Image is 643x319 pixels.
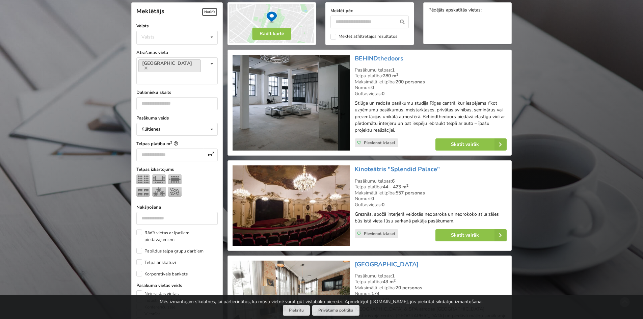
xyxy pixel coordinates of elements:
sup: 2 [396,72,398,77]
sup: 2 [394,278,396,283]
strong: 0 [371,195,374,202]
strong: 280 m [383,73,398,79]
span: Meklētājs [136,7,164,15]
p: Greznās, spožā interjerā veidotās neobaroka un neorokoko stila zāles būs īstā vieta Jūsu sarkanā ... [355,211,507,224]
label: Telpas izkārtojums [136,166,218,173]
strong: 1 [392,67,395,73]
div: Pasākumu telpas: [355,67,507,73]
strong: 20 personas [396,285,422,291]
a: Skatīt vairāk [435,138,507,151]
label: Pasākuma vietas veids [136,282,218,289]
label: Pasākuma veids [136,115,218,122]
div: Telpu platība: [355,184,507,190]
label: Meklēt atfiltrētajos rezultātos [330,34,397,39]
strong: 44 - 423 m [383,184,408,190]
button: Rādīt kartē [252,28,291,40]
label: Valsts [136,23,218,29]
div: Klātienes [141,127,161,132]
label: Nakšņošana [136,204,218,211]
div: Telpu platība: [355,279,507,285]
div: Maksimālā ietilpība: [355,79,507,85]
div: Gultasvietas: [355,202,507,208]
sup: 2 [406,183,408,188]
div: Numuri: [355,85,507,91]
img: Klase [136,187,150,197]
label: Neierastas vietas [136,290,179,297]
img: Pieņemšana [168,187,182,197]
div: Pasākumu telpas: [355,273,507,279]
a: BEHINDthedoors [355,54,403,62]
div: Telpu platība: [355,73,507,79]
div: Pasākumu telpas: [355,178,507,184]
label: Telpas platība m [136,140,218,147]
strong: 43 m [383,278,396,285]
label: Meklēt pēc [330,7,409,14]
img: Teātris [136,174,150,184]
strong: 6 [392,178,395,184]
sup: 2 [212,151,214,156]
strong: 174 [371,290,379,297]
label: Telpa ar skatuvi [136,259,176,266]
p: Stilīga un radoša pasākumu studija Rīgas centrā, kur iespējams rīkot uzņēmumu pasākumus, meistark... [355,100,507,134]
strong: 0 [371,84,374,91]
div: Pēdējās apskatītās vietas: [428,7,507,14]
strong: 557 personas [396,190,425,196]
label: Dalībnieku skaits [136,89,218,96]
span: Pievienot izlasei [364,140,395,145]
img: Bankets [152,187,166,197]
label: Papildus telpa grupu darbiem [136,248,204,255]
img: Sapulce [168,174,182,184]
img: Svinību telpa | Rīga | BEHINDthedoors [233,55,350,151]
label: Atrašanās vieta [136,49,218,56]
label: Rādīt vietas ar īpašiem piedāvājumiem [136,230,218,243]
strong: 0 [382,202,384,208]
span: Notīrīt [202,8,217,16]
a: [GEOGRAPHIC_DATA] [138,59,201,72]
div: Numuri: [355,291,507,297]
strong: 1 [392,273,395,279]
button: Piekrītu [283,305,310,316]
img: U-Veids [152,174,166,184]
strong: 200 personas [396,79,425,85]
a: Privātuma politika [312,305,359,316]
sup: 2 [170,140,172,144]
div: m [204,149,218,161]
div: Numuri: [355,196,507,202]
a: [GEOGRAPHIC_DATA] [355,260,419,268]
strong: 0 [382,90,384,97]
div: Maksimālā ietilpība: [355,190,507,196]
span: Pievienot izlasei [364,231,395,236]
label: Korporatīvais bankets [136,271,188,277]
div: Gultasvietas: [355,91,507,97]
a: Skatīt vairāk [435,229,507,241]
a: Kinoteātris "Splendid Palace" [355,165,440,173]
div: Valsts [141,34,155,40]
img: Rādīt kartē [227,2,316,45]
div: Maksimālā ietilpība: [355,285,507,291]
img: Konferenču centrs | Rīga | Kinoteātris "Splendid Palace" [233,165,350,245]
